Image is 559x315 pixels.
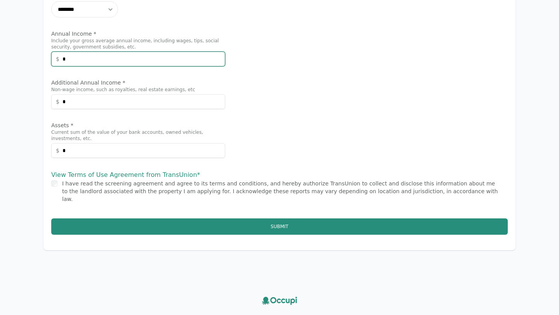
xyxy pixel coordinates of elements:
label: Additional Annual Income * [51,79,225,87]
button: Submit [51,218,508,235]
label: I have read the screening agreement and agree to its terms and conditions, and hereby authorize T... [62,180,498,202]
p: Non-wage income, such as royalties, real estate earnings, etc [51,87,225,93]
p: Current sum of the value of your bank accounts, owned vehicles, investments, etc. [51,129,225,142]
p: Include your gross average annual income, including wages, tips, social security, government subs... [51,38,225,50]
a: View Terms of Use Agreement from TransUnion* [51,171,200,178]
label: Assets * [51,121,225,129]
label: Annual Income * [51,30,225,38]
